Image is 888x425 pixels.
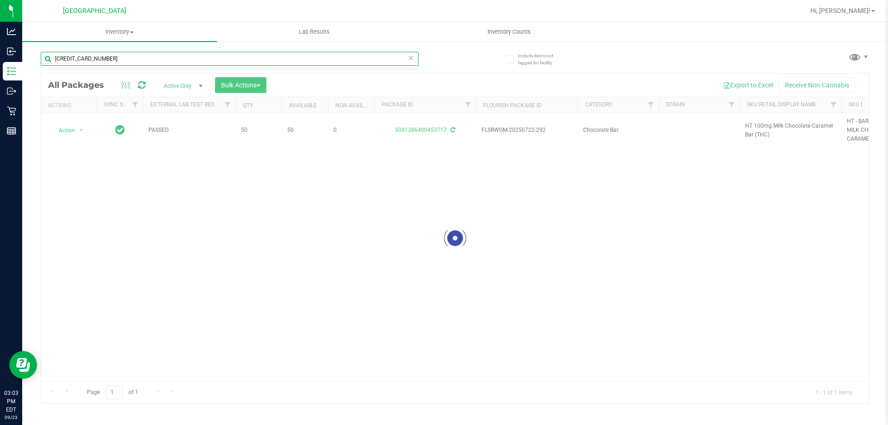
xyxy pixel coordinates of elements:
[412,22,606,42] a: Inventory Counts
[9,351,37,379] iframe: Resource center
[475,28,543,36] span: Inventory Counts
[7,106,16,116] inline-svg: Retail
[41,52,419,66] input: Search Package ID, Item Name, SKU, Lot or Part Number...
[518,52,564,66] span: Include items not tagged for facility
[810,7,870,14] span: Hi, [PERSON_NAME]!
[7,126,16,136] inline-svg: Reports
[7,47,16,56] inline-svg: Inbound
[4,414,18,421] p: 09/23
[286,28,342,36] span: Lab Results
[63,7,126,15] span: [GEOGRAPHIC_DATA]
[22,22,217,42] a: Inventory
[7,67,16,76] inline-svg: Inventory
[407,52,414,64] span: Clear
[7,86,16,96] inline-svg: Outbound
[22,28,217,36] span: Inventory
[4,389,18,414] p: 03:03 PM EDT
[217,22,412,42] a: Lab Results
[7,27,16,36] inline-svg: Analytics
